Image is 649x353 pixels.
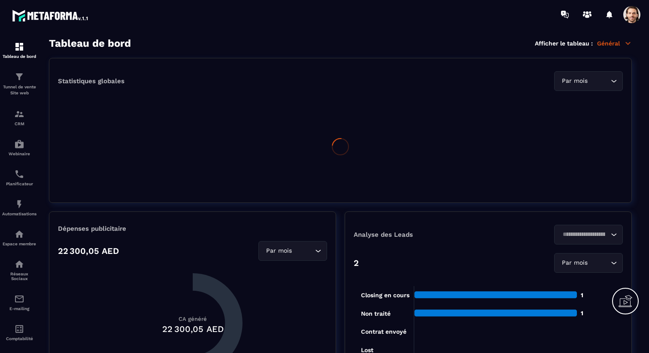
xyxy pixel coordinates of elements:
tspan: Closing en cours [361,292,409,299]
p: E-mailing [2,306,36,311]
div: Search for option [554,71,623,91]
img: automations [14,199,24,209]
img: logo [12,8,89,23]
a: formationformationTableau de bord [2,35,36,65]
a: formationformationTunnel de vente Site web [2,65,36,103]
p: 22 300,05 AED [58,246,119,256]
img: email [14,294,24,304]
a: formationformationCRM [2,103,36,133]
p: Afficher le tableau : [535,40,593,47]
span: Par mois [560,258,589,268]
tspan: Non traité [361,310,391,317]
p: Automatisations [2,211,36,216]
div: Search for option [258,241,327,261]
img: social-network [14,259,24,269]
a: automationsautomationsEspace membre [2,223,36,253]
img: formation [14,72,24,82]
p: Planificateur [2,181,36,186]
img: automations [14,139,24,149]
input: Search for option [560,230,609,239]
a: automationsautomationsAutomatisations [2,193,36,223]
p: Dépenses publicitaire [58,225,327,232]
p: Réseaux Sociaux [2,272,36,281]
img: formation [14,42,24,52]
img: scheduler [14,169,24,179]
tspan: Contrat envoyé [361,328,406,335]
h3: Tableau de bord [49,37,131,49]
p: Comptabilité [2,336,36,341]
p: Webinaire [2,151,36,156]
a: social-networksocial-networkRéseaux Sociaux [2,253,36,287]
p: Tableau de bord [2,54,36,59]
input: Search for option [589,76,609,86]
span: Par mois [264,246,294,256]
img: formation [14,109,24,119]
p: Tunnel de vente Site web [2,84,36,96]
div: Search for option [554,225,623,244]
span: Par mois [560,76,589,86]
input: Search for option [589,258,609,268]
p: Statistiques globales [58,77,124,85]
a: schedulerschedulerPlanificateur [2,163,36,193]
img: accountant [14,324,24,334]
p: Général [597,39,632,47]
p: CRM [2,121,36,126]
input: Search for option [294,246,313,256]
a: automationsautomationsWebinaire [2,133,36,163]
img: automations [14,229,24,239]
p: 2 [354,258,359,268]
a: emailemailE-mailing [2,287,36,317]
p: Espace membre [2,241,36,246]
p: Analyse des Leads [354,231,488,238]
div: Search for option [554,253,623,273]
a: accountantaccountantComptabilité [2,317,36,347]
